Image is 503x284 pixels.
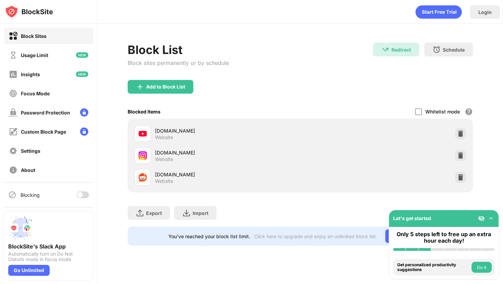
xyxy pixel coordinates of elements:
[8,216,33,240] img: push-slack.svg
[21,91,50,96] div: Focus Mode
[128,109,160,114] div: Blocked Items
[155,134,173,140] div: Website
[76,52,88,58] img: new-icon.svg
[9,51,17,59] img: time-usage-off.svg
[21,110,70,116] div: Password Protection
[139,173,147,181] img: favicons
[385,229,432,243] div: Go Unlimited
[391,47,411,53] div: Redirect
[128,43,229,57] div: Block List
[80,108,88,117] img: lock-menu.svg
[21,71,40,77] div: Insights
[21,129,66,135] div: Custom Block Page
[155,171,300,178] div: [DOMAIN_NAME]
[155,127,300,134] div: [DOMAIN_NAME]
[472,262,492,273] button: Do it
[139,151,147,160] img: favicons
[21,33,47,39] div: Block Sites
[415,5,462,19] div: animation
[8,251,89,262] div: Automatically turn on Do Not Disturb mode in focus mode
[155,178,173,184] div: Website
[8,265,50,276] div: Go Unlimited
[21,52,48,58] div: Usage Limit
[478,9,492,15] div: Login
[21,148,40,154] div: Settings
[9,70,17,79] img: insights-off.svg
[9,89,17,98] img: focus-off.svg
[76,71,88,77] img: new-icon.svg
[9,166,17,174] img: about-off.svg
[21,167,35,173] div: About
[155,149,300,156] div: [DOMAIN_NAME]
[393,215,431,221] div: Let's get started
[425,109,460,114] div: Whitelist mode
[9,127,17,136] img: customize-block-page-off.svg
[254,233,377,239] div: Click here to upgrade and enjoy an unlimited block list.
[443,47,465,53] div: Schedule
[5,5,53,18] img: logo-blocksite.svg
[8,243,89,250] div: BlockSite's Slack App
[8,191,16,199] img: blocking-icon.svg
[193,210,208,216] div: Import
[168,233,250,239] div: You’ve reached your block list limit.
[80,127,88,136] img: lock-menu.svg
[9,108,17,117] img: password-protection-off.svg
[393,231,494,244] div: Only 5 steps left to free up an extra hour each day!
[155,156,173,162] div: Website
[488,215,494,222] img: omni-setup-toggle.svg
[139,130,147,138] img: favicons
[397,262,470,272] div: Get personalized productivity suggestions
[146,210,162,216] div: Export
[128,59,229,66] div: Block sites permanently or by schedule
[9,147,17,155] img: settings-off.svg
[21,192,40,198] div: Blocking
[146,84,185,90] div: Add to Block List
[478,215,485,222] img: eye-not-visible.svg
[9,32,17,40] img: block-on.svg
